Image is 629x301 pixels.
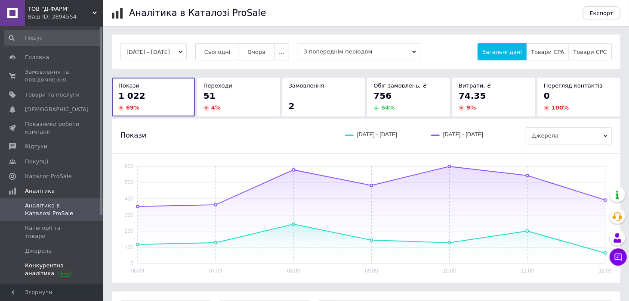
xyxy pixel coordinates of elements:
[120,131,146,140] span: Покази
[279,49,284,55] span: ...
[25,106,89,113] span: [DEMOGRAPHIC_DATA]
[125,196,133,202] text: 400
[521,268,534,274] text: 11.09
[25,262,80,277] span: Конкурентна аналітика
[25,120,80,136] span: Показники роботи компанії
[526,43,569,60] button: Товари CPA
[204,49,231,55] span: Сьогодні
[125,212,133,218] text: 300
[526,127,612,144] span: Джерела
[118,82,139,89] span: Покази
[203,91,216,101] span: 51
[599,268,612,274] text: 12.09
[248,49,265,55] span: Вчора
[298,43,420,60] span: З попереднім періодом
[531,49,564,55] span: Товари CPA
[289,82,324,89] span: Замовлення
[28,5,92,13] span: ТОВ "Д-ФАРМ"
[211,104,221,111] span: 4 %
[131,268,144,274] text: 06.09
[25,143,47,150] span: Відгуки
[274,43,289,60] button: ...
[373,91,392,101] span: 756
[25,172,71,180] span: Каталог ProSale
[120,43,187,60] button: [DATE] - [DATE]
[28,13,103,21] div: Ваш ID: 3894554
[118,91,145,101] span: 1 022
[466,104,476,111] span: 9 %
[478,43,527,60] button: Загальні дані
[590,10,614,16] span: Експорт
[459,91,486,101] span: 74.35
[544,91,550,101] span: 0
[25,247,52,255] span: Джерела
[443,268,456,274] text: 10.09
[544,82,603,89] span: Перегляд контактів
[129,8,266,18] h1: Аналітика в Каталозі ProSale
[195,43,240,60] button: Сьогодні
[126,104,139,111] span: 69 %
[552,104,569,111] span: 100 %
[25,158,48,166] span: Покупці
[289,101,295,111] span: 2
[459,82,491,89] span: Витрати, ₴
[610,248,627,266] button: Чат з покупцем
[573,49,607,55] span: Товари CPC
[239,43,274,60] button: Вчора
[569,43,612,60] button: Товари CPC
[381,104,395,111] span: 54 %
[25,224,80,240] span: Категорії та товари
[25,187,55,195] span: Аналітика
[125,163,133,169] text: 600
[583,6,621,19] button: Експорт
[25,91,80,99] span: Товари та послуги
[365,268,378,274] text: 09.09
[25,53,49,61] span: Головна
[25,202,80,217] span: Аналітика в Каталозі ProSale
[287,268,300,274] text: 08.09
[25,68,80,84] span: Замовлення та повідомлення
[4,30,101,46] input: Пошук
[125,245,133,251] text: 100
[125,179,133,185] text: 500
[209,268,222,274] text: 07.09
[130,260,133,267] text: 0
[373,82,427,89] span: Обіг замовлень, ₴
[482,49,522,55] span: Загальні дані
[203,82,232,89] span: Переходи
[125,228,133,234] text: 200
